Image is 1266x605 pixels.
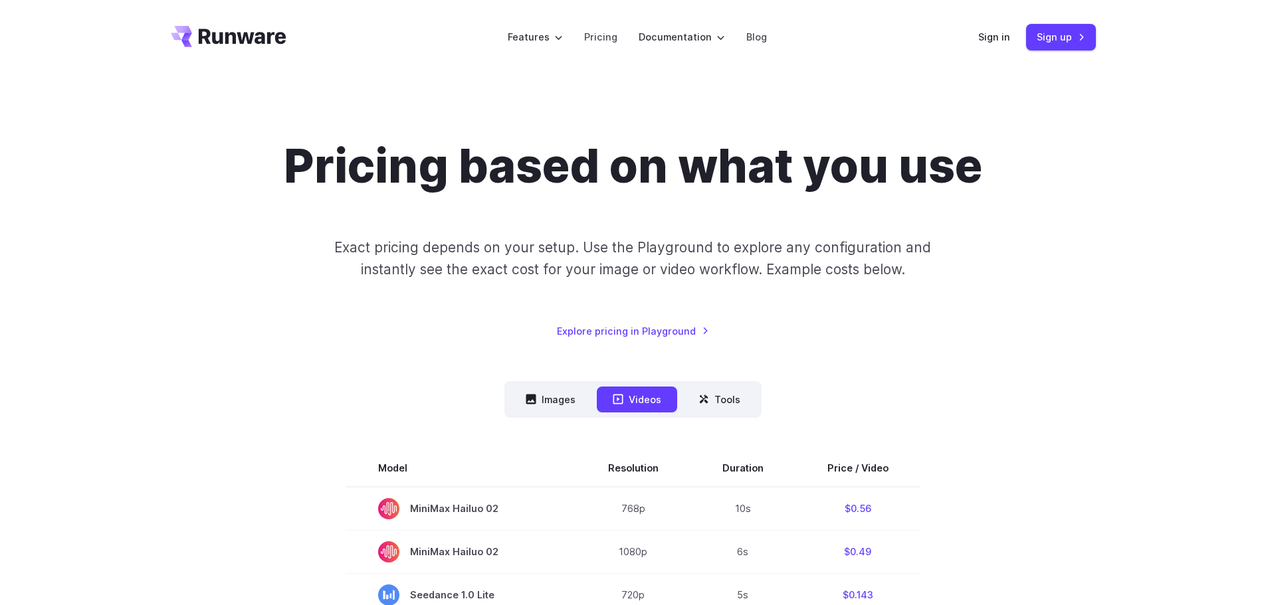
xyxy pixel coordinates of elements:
[683,387,756,412] button: Tools
[795,487,920,531] td: $0.56
[597,387,677,412] button: Videos
[378,498,544,519] span: MiniMax Hailuo 02
[284,138,982,194] h1: Pricing based on what you use
[1026,24,1096,50] a: Sign up
[171,26,286,47] a: Go to /
[309,236,956,281] p: Exact pricing depends on your setup. Use the Playground to explore any configuration and instantl...
[690,487,795,531] td: 10s
[690,450,795,487] th: Duration
[795,530,920,573] td: $0.49
[576,530,690,573] td: 1080p
[576,487,690,531] td: 768p
[690,530,795,573] td: 6s
[639,29,725,44] label: Documentation
[510,387,591,412] button: Images
[378,541,544,562] span: MiniMax Hailuo 02
[584,29,617,44] a: Pricing
[346,450,576,487] th: Model
[557,323,709,339] a: Explore pricing in Playground
[795,450,920,487] th: Price / Video
[978,29,1010,44] a: Sign in
[746,29,767,44] a: Blog
[508,29,563,44] label: Features
[576,450,690,487] th: Resolution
